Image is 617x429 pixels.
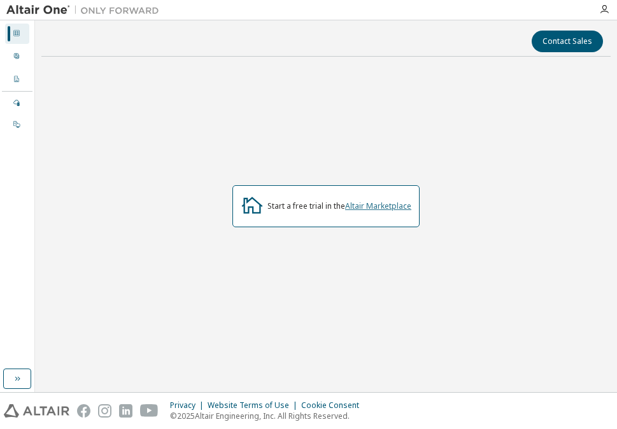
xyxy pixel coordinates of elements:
[170,411,367,421] p: © 2025 Altair Engineering, Inc. All Rights Reserved.
[77,404,90,418] img: facebook.svg
[98,404,111,418] img: instagram.svg
[5,24,29,44] div: Dashboard
[140,404,159,418] img: youtube.svg
[6,4,166,17] img: Altair One
[208,400,301,411] div: Website Terms of Use
[5,93,29,113] div: Managed
[5,115,29,135] div: On Prem
[119,404,132,418] img: linkedin.svg
[4,404,69,418] img: altair_logo.svg
[301,400,367,411] div: Cookie Consent
[5,69,29,90] div: Company Profile
[532,31,603,52] button: Contact Sales
[267,201,411,211] div: Start a free trial in the
[345,200,411,211] a: Altair Marketplace
[170,400,208,411] div: Privacy
[5,46,29,67] div: User Profile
